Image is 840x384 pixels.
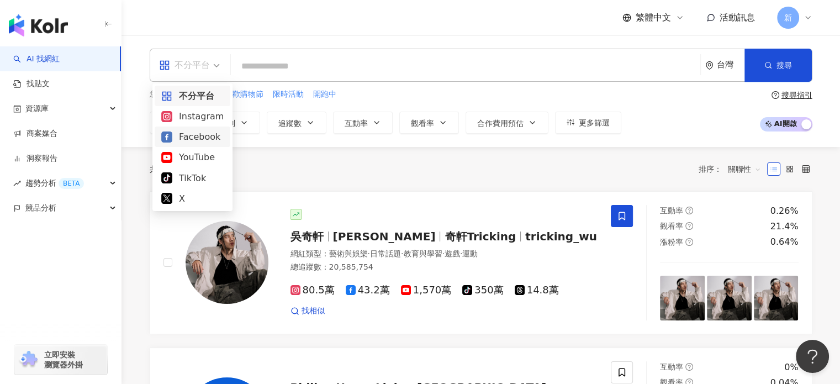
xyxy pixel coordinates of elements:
span: 1,570萬 [401,285,452,296]
span: 更多篩選 [579,118,610,127]
span: · [460,249,462,258]
div: X [161,192,224,206]
span: 藝術與娛樂 [329,249,368,258]
div: 網紅類型 ： [290,249,598,260]
div: 不分平台 [159,56,210,74]
div: YouTube [161,150,224,164]
span: 觀看率 [411,119,434,128]
a: 找貼文 [13,78,50,90]
a: 找相似 [290,306,325,317]
span: environment [705,61,714,70]
span: 您可能感興趣： [150,89,204,100]
span: 追蹤數 [278,119,302,128]
span: question-circle [685,222,693,230]
span: 14.8萬 [515,285,559,296]
span: 日常話題 [370,249,401,258]
a: chrome extension立即安裝 瀏覽器外掛 [14,345,107,375]
span: 互動率 [660,362,683,371]
span: 運動 [462,249,478,258]
span: appstore [161,91,172,102]
span: 資源庫 [25,96,49,121]
button: 類型 [150,112,202,134]
span: 教育與學習 [403,249,442,258]
a: KOL Avatar吳奇軒[PERSON_NAME]奇軒Trickingtricking_wu網紅類型：藝術與娛樂·日常話題·教育與學習·遊戲·運動總追蹤數：20,585,75480.5萬43.... [150,191,812,334]
span: 互動率 [660,206,683,215]
div: 0% [784,361,798,374]
span: 觀看率 [660,222,683,230]
button: 追蹤數 [267,112,326,134]
img: post-image [660,276,705,320]
span: · [401,249,403,258]
button: 合作費用預估 [466,112,548,134]
div: Facebook [161,130,224,144]
span: 漲粉率 [660,238,683,246]
span: 立即安裝 瀏覽器外掛 [44,350,83,370]
button: 限時活動 [272,88,304,101]
div: 台灣 [717,60,744,70]
span: rise [13,180,21,187]
span: question-circle [685,363,693,371]
div: BETA [59,178,84,189]
span: 互動率 [345,119,368,128]
div: TikTok [161,171,224,185]
div: 不分平台 [161,89,224,103]
a: 洞察報告 [13,153,57,164]
div: 共 筆 [150,165,202,173]
button: 互動率 [333,112,393,134]
iframe: Help Scout Beacon - Open [796,340,829,373]
span: 趨勢分析 [25,171,84,196]
img: chrome extension [18,351,39,369]
span: 活動訊息 [720,12,755,23]
span: 43.2萬 [346,285,390,296]
span: 350萬 [462,285,503,296]
div: 排序： [699,160,767,178]
a: searchAI 找網紅 [13,54,60,65]
button: 性別 [208,112,260,134]
span: question-circle [685,207,693,214]
span: 新 [784,12,792,24]
span: 99 狂歡購物節 [213,89,263,100]
img: KOL Avatar [186,221,268,304]
span: 80.5萬 [290,285,335,296]
span: 找相似 [302,306,325,317]
span: 關聯性 [728,160,761,178]
span: question-circle [685,238,693,246]
img: post-image [707,276,752,320]
div: 搜尋指引 [781,91,812,99]
span: 遊戲 [445,249,460,258]
div: 21.4% [770,220,799,233]
span: 奇軒Tricking [445,230,516,243]
button: 搜尋 [744,49,812,82]
span: tricking_wu [525,230,597,243]
div: 總追蹤數 ： 20,585,754 [290,262,598,273]
a: 商案媒合 [13,128,57,139]
div: Instagram [161,109,224,123]
span: 競品分析 [25,196,56,220]
span: · [442,249,444,258]
span: question-circle [772,91,779,99]
span: 限時活動 [273,89,304,100]
span: appstore [159,60,170,71]
span: 吳奇軒 [290,230,324,243]
span: 搜尋 [776,61,792,70]
div: 0.26% [770,205,799,217]
span: 繁體中文 [636,12,671,24]
button: 更多篩選 [555,112,621,134]
img: post-image [754,276,799,320]
button: 觀看率 [399,112,459,134]
img: logo [9,14,68,36]
div: 0.64% [770,236,799,248]
button: 99 狂歡購物節 [212,88,264,101]
button: 開跑中 [313,88,337,101]
span: · [368,249,370,258]
span: 開跑中 [313,89,336,100]
span: [PERSON_NAME] [333,230,436,243]
span: 合作費用預估 [477,119,524,128]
